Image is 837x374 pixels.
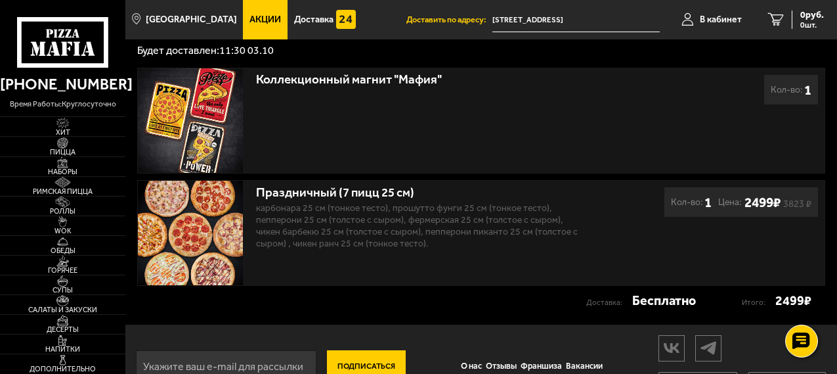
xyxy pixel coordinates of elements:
[659,337,684,360] img: vk
[742,294,775,312] p: Итого:
[696,337,721,360] img: tg
[800,11,824,20] span: 0 руб.
[700,15,742,24] span: В кабинет
[336,10,356,30] img: 15daf4d41897b9f0e9f617042186c801.svg
[775,292,811,310] strong: 2499 ₽
[632,292,696,310] strong: Бесплатно
[256,72,578,87] div: Коллекционный магнит "Мафия"
[586,294,632,312] p: Доставка:
[294,15,333,24] span: Доставка
[783,200,811,207] s: 3823 ₽
[718,194,742,211] span: Цена:
[804,82,811,99] b: 1
[744,194,781,210] b: 2499 ₽
[492,8,660,32] input: Ваш адрес доставки
[146,15,237,24] span: [GEOGRAPHIC_DATA]
[256,202,578,250] p: Карбонара 25 см (тонкое тесто), Прошутто Фунги 25 см (тонкое тесто), Пепперони 25 см (толстое с с...
[256,185,578,200] div: Праздничный (7 пицц 25 см)
[771,82,811,99] div: Кол-во:
[671,194,712,211] div: Кол-во:
[704,194,712,211] b: 1
[406,16,492,24] span: Доставить по адресу:
[800,21,824,29] span: 0 шт.
[137,45,825,56] p: Будет доставлен: 11:30 03.10
[249,15,281,24] span: Акции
